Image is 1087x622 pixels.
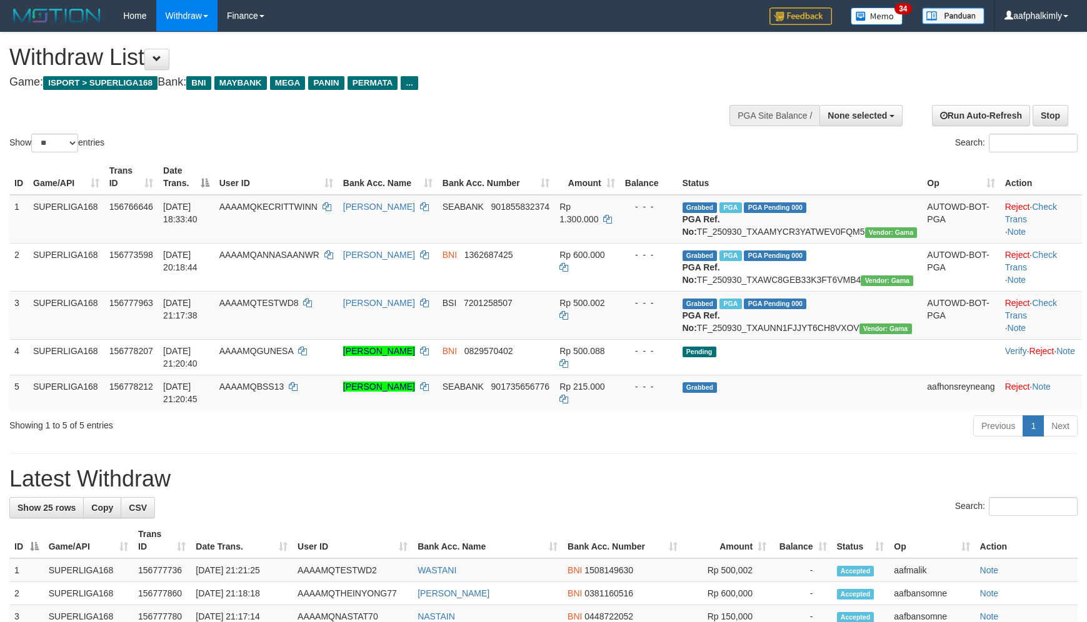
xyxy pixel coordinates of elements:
[955,497,1078,516] label: Search:
[9,243,28,291] td: 2
[443,250,457,260] span: BNI
[1008,227,1026,237] a: Note
[109,250,153,260] span: 156773598
[438,159,554,195] th: Bank Acc. Number: activate to sort column ascending
[418,565,456,575] a: WASTANI
[744,250,806,261] span: PGA Pending
[683,310,720,333] b: PGA Ref. No:
[683,382,718,393] span: Grabbed
[559,250,604,260] span: Rp 600.000
[163,250,198,272] span: [DATE] 20:18:44
[348,76,398,90] span: PERMATA
[922,159,999,195] th: Op: activate to sort column ascending
[584,565,633,575] span: Copy 1508149630 to clipboard
[109,346,153,356] span: 156778207
[678,291,923,339] td: TF_250930_TXAUNN1FJJYT6CH8VXOV
[1033,105,1068,126] a: Stop
[9,582,44,605] td: 2
[683,299,718,309] span: Grabbed
[491,202,549,212] span: Copy 901855832374 to clipboard
[1000,159,1082,195] th: Action
[308,76,344,90] span: PANIN
[894,3,911,14] span: 34
[568,588,582,598] span: BNI
[163,382,198,404] span: [DATE] 21:20:45
[973,415,1023,437] a: Previous
[819,105,903,126] button: None selected
[464,298,513,308] span: Copy 7201258507 to clipboard
[293,558,413,582] td: AAAAMQTESTWD2
[771,582,831,605] td: -
[563,523,683,558] th: Bank Acc. Number: activate to sort column ascending
[1000,195,1082,244] td: · ·
[1005,202,1057,224] a: Check Trans
[554,159,620,195] th: Amount: activate to sort column ascending
[491,382,549,392] span: Copy 901735656776 to clipboard
[922,291,999,339] td: AUTOWD-BOT-PGA
[683,262,720,285] b: PGA Ref. No:
[828,111,887,121] span: None selected
[9,466,1078,491] h1: Latest Withdraw
[559,298,604,308] span: Rp 500.002
[219,250,319,260] span: AAAAMQANNASAANWR
[678,159,923,195] th: Status
[44,582,133,605] td: SUPERLIGA168
[744,202,806,213] span: PGA Pending
[980,565,999,575] a: Note
[889,523,974,558] th: Op: activate to sort column ascending
[989,134,1078,152] input: Search:
[270,76,306,90] span: MEGA
[865,227,918,238] span: Vendor URL: https://trx31.1velocity.biz
[1005,250,1057,272] a: Check Trans
[620,159,678,195] th: Balance
[1023,415,1044,437] a: 1
[625,380,673,393] div: - - -
[744,299,806,309] span: PGA Pending
[9,45,712,70] h1: Withdraw List
[191,558,293,582] td: [DATE] 21:21:25
[158,159,214,195] th: Date Trans.: activate to sort column descending
[1005,346,1027,356] a: Verify
[43,76,158,90] span: ISPORT > SUPERLIGA168
[922,375,999,410] td: aafhonsreyneang
[625,200,673,213] div: - - -
[683,582,771,605] td: Rp 600,000
[719,250,741,261] span: Marked by aafsoycanthlai
[683,214,720,237] b: PGA Ref. No:
[109,202,153,212] span: 156766646
[771,558,831,582] td: -
[1029,346,1054,356] a: Reject
[771,523,831,558] th: Balance: activate to sort column ascending
[9,339,28,375] td: 4
[832,523,889,558] th: Status: activate to sort column ascending
[559,202,598,224] span: Rp 1.300.000
[443,346,457,356] span: BNI
[191,523,293,558] th: Date Trans.: activate to sort column ascending
[568,565,582,575] span: BNI
[28,339,104,375] td: SUPERLIGA168
[975,523,1078,558] th: Action
[133,558,191,582] td: 156777736
[932,105,1030,126] a: Run Auto-Refresh
[28,243,104,291] td: SUPERLIGA168
[683,250,718,261] span: Grabbed
[109,382,153,392] span: 156778212
[44,523,133,558] th: Game/API: activate to sort column ascending
[464,250,513,260] span: Copy 1362687425 to clipboard
[121,497,155,518] a: CSV
[769,7,832,25] img: Feedback.jpg
[343,250,415,260] a: [PERSON_NAME]
[31,134,78,152] select: Showentries
[293,582,413,605] td: AAAAMQTHEINYONG77
[28,159,104,195] th: Game/API: activate to sort column ascending
[683,347,716,357] span: Pending
[219,202,318,212] span: AAAAMQKECRITTWINN
[851,7,903,25] img: Button%20Memo.svg
[861,275,913,286] span: Vendor URL: https://trx31.1velocity.biz
[1000,243,1082,291] td: · ·
[1005,382,1030,392] a: Reject
[989,497,1078,516] input: Search:
[9,134,104,152] label: Show entries
[28,195,104,244] td: SUPERLIGA168
[191,582,293,605] td: [DATE] 21:18:18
